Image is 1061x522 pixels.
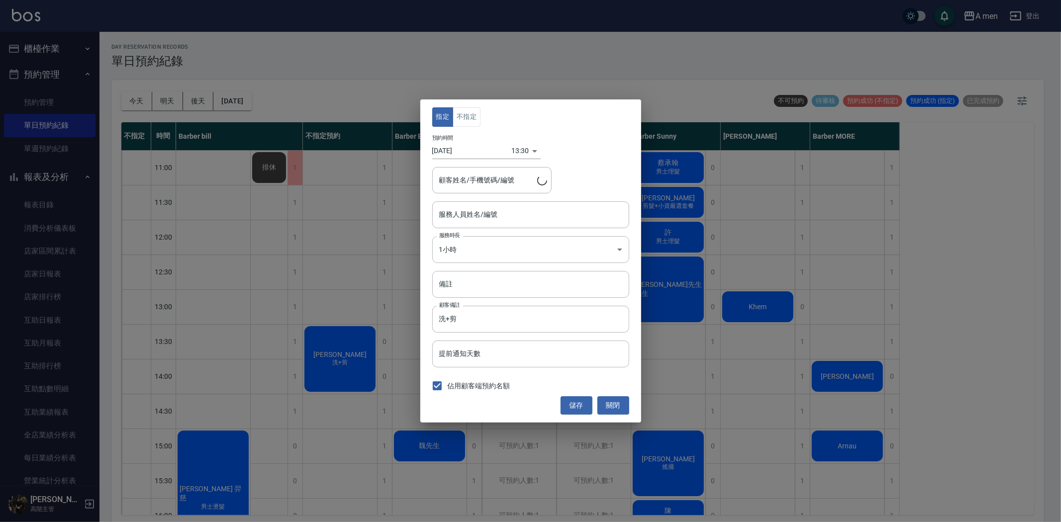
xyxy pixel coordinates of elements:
[453,107,481,127] button: 不指定
[439,301,460,309] label: 顧客備註
[439,232,460,239] label: 服務時長
[561,396,592,415] button: 儲存
[432,236,629,263] div: 1小時
[597,396,629,415] button: 關閉
[512,143,529,159] div: 13:30
[448,381,510,391] span: 佔用顧客端預約名額
[432,143,512,159] input: Choose date, selected date is 2025-08-22
[432,107,454,127] button: 指定
[432,134,453,142] label: 預約時間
